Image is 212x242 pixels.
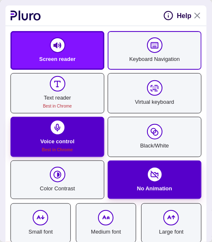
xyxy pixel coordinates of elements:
[10,11,41,21] a: to pluro website
[12,137,103,154] span: Voice control
[10,203,202,242] ul: Font Size
[77,228,135,236] span: Medium font
[163,11,191,21] button: help on pluro Toolbar functionality
[108,160,202,199] a: No Animation
[10,73,104,113] a: Text readerBest in Chrome
[109,98,200,106] span: Virtual keyboard
[12,146,103,154] span: Best in Chrome
[109,142,200,150] span: Black/White
[191,11,202,21] a: Close Accessibility Tool
[12,94,103,110] span: Text reader
[109,184,200,193] span: No Animation
[142,228,200,236] span: Large font
[10,160,104,199] a: Color Contrast
[108,73,202,113] a: Virtual keyboard
[12,102,103,110] span: Best in Chrome
[12,184,103,193] span: Color Contrast
[163,11,173,21] svg: Help
[12,228,70,236] span: Small font
[108,117,202,157] a: Black/White
[108,31,202,70] a: Keyboard Navigation
[10,31,104,70] a: Screen reader
[109,55,200,63] span: Keyboard Navigation
[10,117,104,157] a: Voice controlBest in Chrome
[12,55,103,63] span: Screen reader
